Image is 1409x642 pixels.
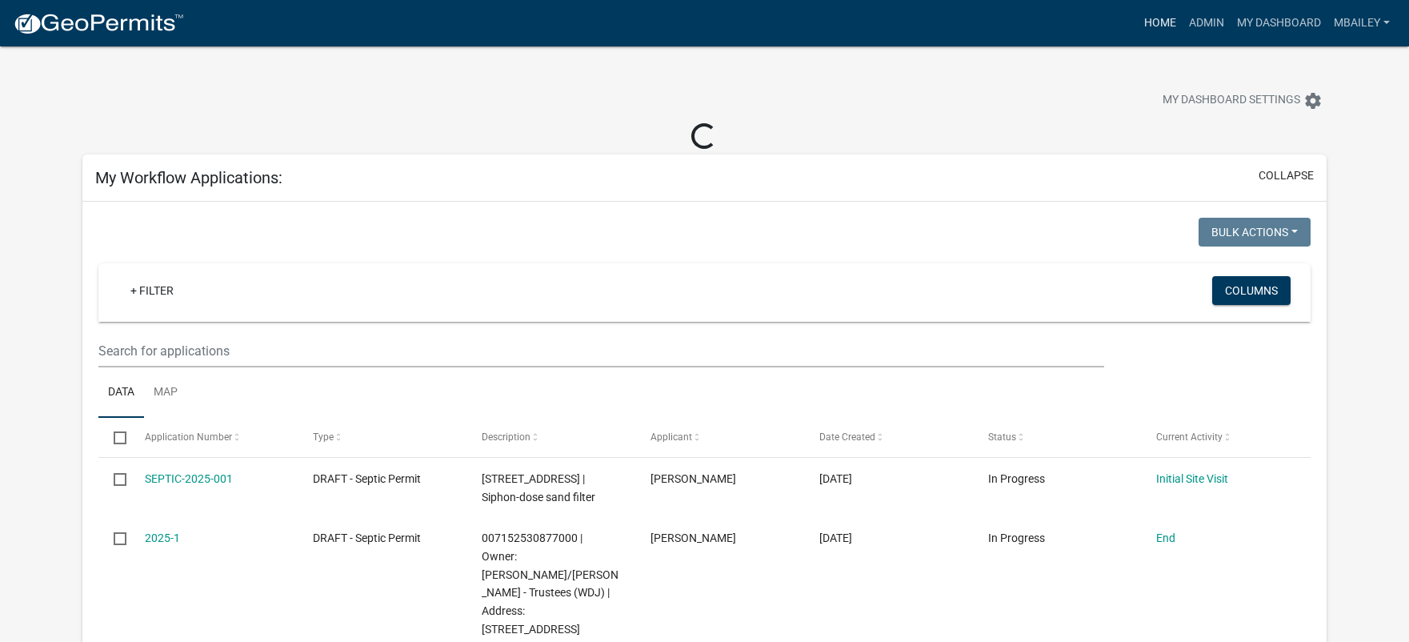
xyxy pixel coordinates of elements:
datatable-header-cell: Application Number [129,418,298,456]
a: Data [98,367,144,419]
button: My Dashboard Settingssettings [1150,85,1335,116]
input: Search for applications [98,335,1104,367]
span: DRAFT - Septic Permit [313,472,421,485]
datatable-header-cell: Select [98,418,129,456]
a: Admin [1183,8,1231,38]
span: Description [482,431,530,443]
a: 2025-1 [145,532,180,544]
span: Application Number [145,431,232,443]
a: Home [1138,8,1183,38]
a: + Filter [118,276,186,305]
button: Bulk Actions [1199,218,1311,247]
a: mbailey [1327,8,1396,38]
a: Map [144,367,187,419]
span: Miranda Bailey [650,472,736,485]
span: Miranda Bailey [650,532,736,544]
span: Applicant [650,431,692,443]
span: 8892 194th Avenue | Siphon-dose sand filter [482,472,595,504]
datatable-header-cell: Current Activity [1141,418,1310,456]
span: 08/28/2025 [819,472,852,485]
datatable-header-cell: Date Created [804,418,973,456]
span: In Progress [988,532,1045,544]
a: Initial Site Visit [1156,472,1228,485]
span: 08/18/2025 [819,532,852,544]
a: End [1156,532,1175,544]
datatable-header-cell: Applicant [635,418,804,456]
span: My Dashboard Settings [1163,91,1300,110]
button: collapse [1259,167,1314,184]
span: 007152530877000 | Owner: Patrick, Elaine/Dick - Trustees (WDJ) | Address: 13071 20 ST [482,532,618,636]
a: My Dashboard [1231,8,1327,38]
span: Status [988,431,1016,443]
datatable-header-cell: Description [466,418,635,456]
span: Type [313,431,334,443]
span: Date Created [819,431,875,443]
datatable-header-cell: Type [298,418,466,456]
span: Current Activity [1156,431,1223,443]
a: SEPTIC-2025-001 [145,472,233,485]
span: DRAFT - Septic Permit [313,532,421,544]
datatable-header-cell: Status [972,418,1141,456]
h5: My Workflow Applications: [95,168,282,187]
button: Columns [1212,276,1291,305]
i: settings [1303,91,1323,110]
span: In Progress [988,472,1045,485]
